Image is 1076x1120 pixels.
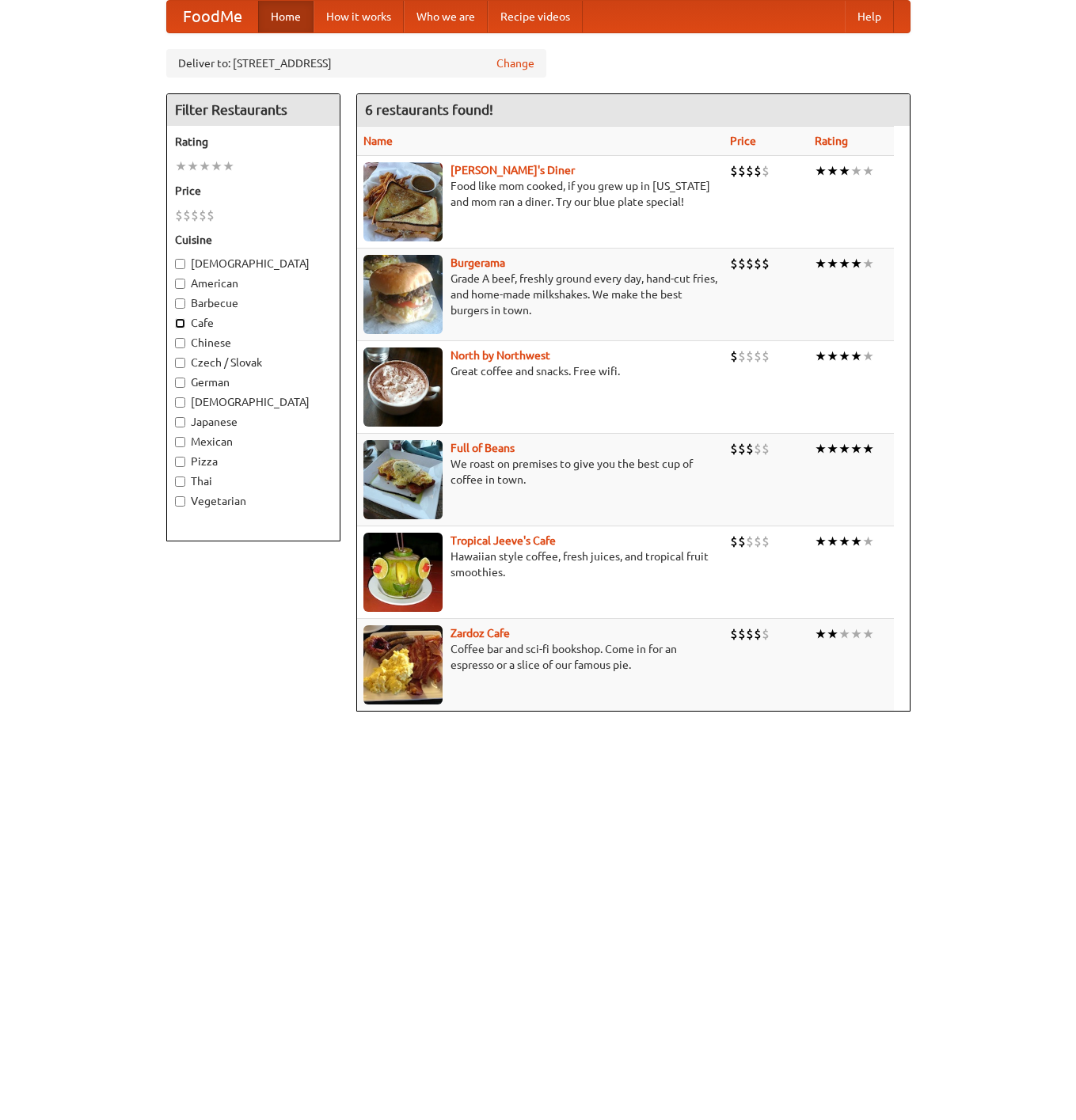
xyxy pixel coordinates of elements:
[815,625,827,643] li: ★
[175,397,185,408] input: [DEMOGRAPHIC_DATA]
[850,347,862,365] li: ★
[314,1,404,32] a: How it works
[496,55,534,71] a: Change
[754,625,762,643] li: $
[451,256,505,269] a: Burgerama
[211,158,222,175] li: ★
[175,275,332,291] label: American
[199,207,207,224] li: $
[175,259,185,269] input: [DEMOGRAPHIC_DATA]
[363,533,443,612] img: jeeves.jpg
[363,178,717,210] p: Food like mom cooked, if you grew up in [US_STATE] and mom ran a diner. Try our blue plate special!
[175,158,187,175] li: ★
[730,625,738,643] li: $
[175,378,185,388] input: German
[827,162,838,180] li: ★
[815,162,827,180] li: ★
[175,298,185,309] input: Barbecue
[762,625,770,643] li: $
[175,315,332,331] label: Cafe
[363,162,443,241] img: sallys.jpg
[827,347,838,365] li: ★
[191,207,199,224] li: $
[363,135,393,147] a: Name
[363,641,717,673] p: Coffee bar and sci-fi bookshop. Come in for an espresso or a slice of our famous pie.
[862,440,874,457] li: ★
[451,534,556,547] a: Tropical Jeeve's Cafe
[762,255,770,272] li: $
[746,533,754,550] li: $
[199,158,211,175] li: ★
[838,440,850,457] li: ★
[850,625,862,643] li: ★
[451,349,550,362] a: North by Northwest
[762,347,770,365] li: $
[827,533,838,550] li: ★
[175,335,332,351] label: Chinese
[363,440,443,519] img: beans.jpg
[175,394,332,410] label: [DEMOGRAPHIC_DATA]
[175,134,332,150] h5: Rating
[762,533,770,550] li: $
[838,533,850,550] li: ★
[850,255,862,272] li: ★
[175,434,332,450] label: Mexican
[838,625,850,643] li: ★
[754,347,762,365] li: $
[738,625,746,643] li: $
[451,442,515,454] a: Full of Beans
[730,440,738,457] li: $
[175,476,185,487] input: Thai
[815,255,827,272] li: ★
[175,454,332,469] label: Pizza
[730,135,756,147] a: Price
[746,440,754,457] li: $
[815,533,827,550] li: ★
[451,627,510,640] a: Zardoz Cafe
[363,549,717,580] p: Hawaiian style coffee, fresh juices, and tropical fruit smoothies.
[365,102,493,117] ng-pluralize: 6 restaurants found!
[222,158,234,175] li: ★
[363,456,717,488] p: We roast on premises to give you the best cup of coffee in town.
[815,135,848,147] a: Rating
[175,417,185,427] input: Japanese
[175,374,332,390] label: German
[175,256,332,271] label: [DEMOGRAPHIC_DATA]
[845,1,894,32] a: Help
[746,162,754,180] li: $
[207,207,215,224] li: $
[363,271,717,318] p: Grade A beef, freshly ground every day, hand-cut fries, and home-made milkshakes. We make the bes...
[838,162,850,180] li: ★
[730,347,738,365] li: $
[175,493,332,509] label: Vegetarian
[754,440,762,457] li: $
[730,533,738,550] li: $
[850,440,862,457] li: ★
[754,255,762,272] li: $
[754,533,762,550] li: $
[738,162,746,180] li: $
[738,440,746,457] li: $
[762,440,770,457] li: $
[175,358,185,368] input: Czech / Slovak
[730,255,738,272] li: $
[175,457,185,467] input: Pizza
[175,355,332,370] label: Czech / Slovak
[738,533,746,550] li: $
[862,533,874,550] li: ★
[167,94,340,126] h4: Filter Restaurants
[850,533,862,550] li: ★
[738,347,746,365] li: $
[363,255,443,334] img: burgerama.jpg
[451,164,575,177] a: [PERSON_NAME]'s Diner
[175,437,185,447] input: Mexican
[862,255,874,272] li: ★
[827,440,838,457] li: ★
[175,414,332,430] label: Japanese
[175,207,183,224] li: $
[815,347,827,365] li: ★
